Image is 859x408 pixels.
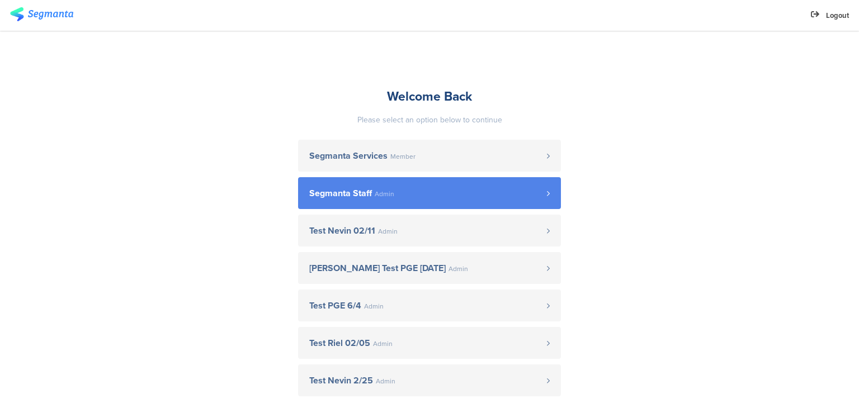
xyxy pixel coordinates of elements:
[309,264,446,273] span: [PERSON_NAME] Test PGE [DATE]
[298,364,561,396] a: Test Nevin 2/25 Admin
[309,301,361,310] span: Test PGE 6/4
[10,7,73,21] img: segmanta logo
[309,189,372,198] span: Segmanta Staff
[298,177,561,209] a: Segmanta Staff Admin
[826,10,849,21] span: Logout
[298,252,561,284] a: [PERSON_NAME] Test PGE [DATE] Admin
[309,226,375,235] span: Test Nevin 02/11
[373,340,393,347] span: Admin
[298,215,561,246] a: Test Nevin 02/11 Admin
[298,290,561,321] a: Test PGE 6/4 Admin
[298,87,561,106] div: Welcome Back
[375,191,394,197] span: Admin
[298,114,561,126] div: Please select an option below to continue
[309,376,373,385] span: Test Nevin 2/25
[298,327,561,359] a: Test Riel 02/05 Admin
[449,265,468,272] span: Admin
[364,303,384,310] span: Admin
[378,228,398,235] span: Admin
[390,153,416,160] span: Member
[376,378,395,385] span: Admin
[298,140,561,172] a: Segmanta Services Member
[309,151,388,160] span: Segmanta Services
[309,339,370,348] span: Test Riel 02/05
